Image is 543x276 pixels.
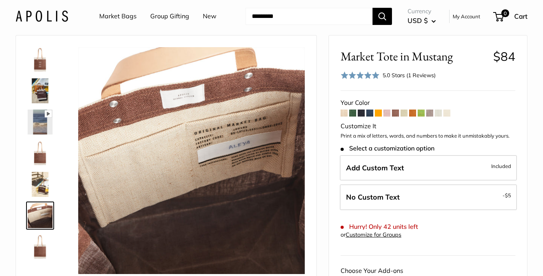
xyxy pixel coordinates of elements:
[341,97,515,109] div: Your Color
[408,16,428,25] span: USD $
[341,132,515,140] p: Print a mix of letters, words, and numbers to make it unmistakably yours.
[373,8,392,25] button: Search
[26,233,54,261] a: Market Tote in Mustang
[28,172,53,197] img: Market Tote in Mustang
[26,46,54,74] a: Market Tote in Mustang
[28,234,53,259] img: Market Tote in Mustang
[26,108,54,136] a: Market Tote in Mustang
[514,12,527,20] span: Cart
[28,78,53,103] img: Market Tote in Mustang
[341,223,418,230] span: Hurry! Only 42 units left
[28,141,53,166] img: Market Tote in Mustang
[26,77,54,105] a: Market Tote in Mustang
[28,203,53,228] img: Market Tote in Mustang
[341,120,515,132] div: Customize It
[78,47,305,274] img: Market Tote in Mustang
[408,6,436,17] span: Currency
[341,230,401,240] div: or
[346,231,401,238] a: Customize for Groups
[341,49,487,64] span: Market Tote in Mustang
[26,170,54,198] a: Market Tote in Mustang
[501,9,509,17] span: 0
[99,11,137,22] a: Market Bags
[150,11,189,22] a: Group Gifting
[453,12,480,21] a: My Account
[16,11,68,22] img: Apolis
[493,49,515,64] span: $84
[346,163,404,172] span: Add Custom Text
[505,192,511,198] span: $5
[26,202,54,230] a: Market Tote in Mustang
[494,10,527,23] a: 0 Cart
[346,193,400,202] span: No Custom Text
[203,11,216,22] a: New
[246,8,373,25] input: Search...
[383,71,436,80] div: 5.0 Stars (1 Reviews)
[341,145,434,152] span: Select a customization option
[340,184,517,210] label: Leave Blank
[28,47,53,72] img: Market Tote in Mustang
[491,161,511,171] span: Included
[408,14,436,27] button: USD $
[340,155,517,181] label: Add Custom Text
[28,110,53,134] img: Market Tote in Mustang
[503,191,511,200] span: -
[26,139,54,167] a: Market Tote in Mustang
[341,70,436,81] div: 5.0 Stars (1 Reviews)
